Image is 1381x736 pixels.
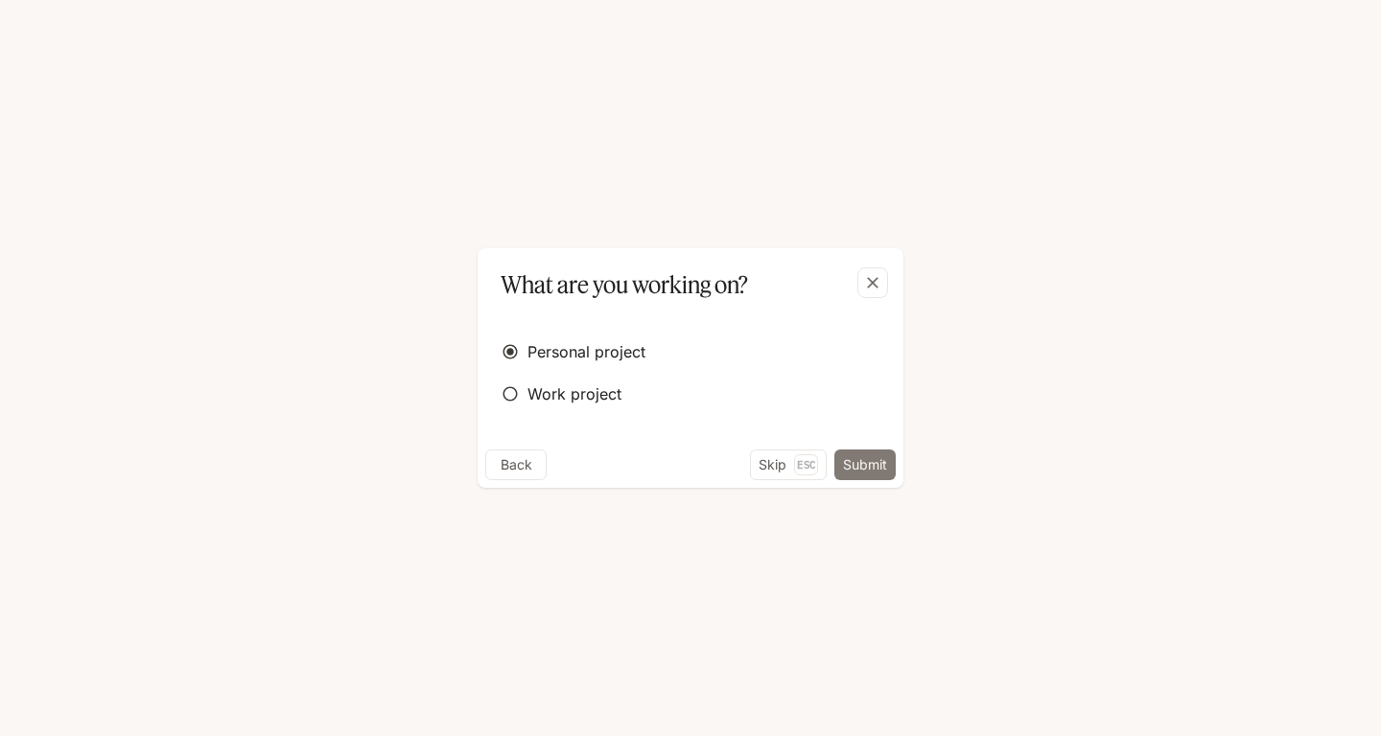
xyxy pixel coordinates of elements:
span: Personal project [527,340,645,363]
button: SkipEsc [750,449,827,480]
p: Esc [794,454,818,475]
button: Submit [834,449,896,480]
button: Back [485,449,547,480]
p: What are you working on? [501,267,748,302]
span: Work project [527,382,621,405]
